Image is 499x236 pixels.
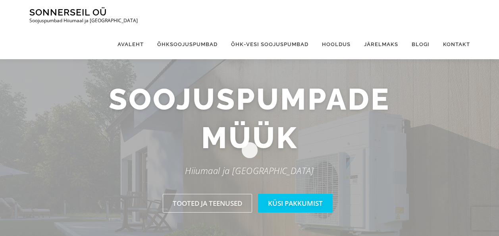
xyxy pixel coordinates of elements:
[201,118,298,157] span: müük
[29,7,107,17] a: Sonnerseil OÜ
[163,194,252,213] a: Tooted ja teenused
[405,29,436,59] a: Blogi
[315,29,357,59] a: Hooldus
[29,18,138,23] p: Soojuspumbad Hiiumaal ja [GEOGRAPHIC_DATA]
[150,29,224,59] a: Õhksoojuspumbad
[258,194,333,213] a: Küsi pakkumist
[23,163,476,178] p: Hiiumaal ja [GEOGRAPHIC_DATA]
[224,29,315,59] a: Õhk-vesi soojuspumbad
[111,29,150,59] a: Avaleht
[436,29,470,59] a: Kontakt
[23,80,476,157] h2: Soojuspumpade
[357,29,405,59] a: Järelmaks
